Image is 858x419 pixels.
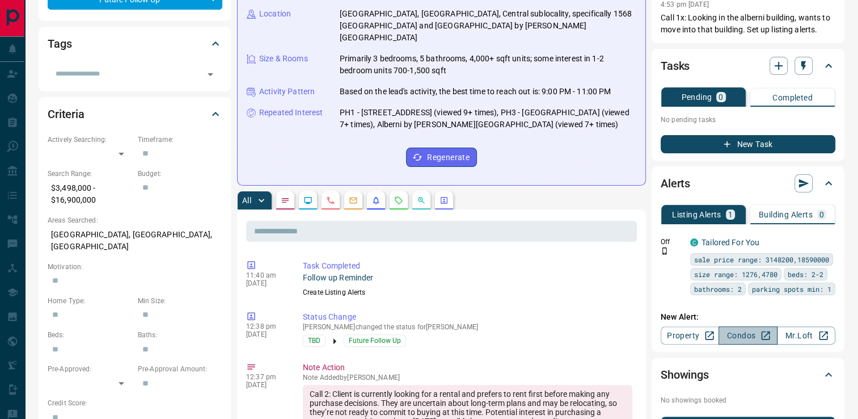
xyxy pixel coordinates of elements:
p: No pending tasks [661,111,835,128]
svg: Lead Browsing Activity [303,196,312,205]
button: Open [202,66,218,82]
a: Condos [718,326,777,345]
p: 0 [819,211,824,219]
p: Based on the lead's activity, the best time to reach out is: 9:00 PM - 11:00 PM [340,86,611,98]
p: Create Listing Alerts [303,287,632,298]
p: Size & Rooms [259,53,308,65]
p: No showings booked [661,395,835,405]
p: Min Size: [138,296,222,306]
p: 12:38 pm [246,322,286,330]
p: Pre-Approval Amount: [138,364,222,374]
p: PH1 - [STREET_ADDRESS] (viewed 9+ times), PH3 - [GEOGRAPHIC_DATA] (viewed 7+ times), Alberni by [... [340,107,636,131]
p: Baths: [138,330,222,340]
p: [DATE] [246,381,286,389]
p: New Alert: [661,311,835,323]
div: Showings [661,361,835,388]
span: sale price range: 3148200,18590000 [694,254,829,265]
span: TBD [308,335,320,346]
p: Pending [681,93,712,101]
svg: Push Notification Only [661,247,669,255]
p: Credit Score: [48,398,222,408]
p: Beds: [48,330,132,340]
h2: Criteria [48,105,84,123]
span: beds: 2-2 [788,269,823,280]
h2: Showings [661,366,709,384]
p: 1 [728,211,733,219]
p: [DATE] [246,330,286,338]
p: Note Added by [PERSON_NAME] [303,374,632,382]
p: Budget: [138,169,222,179]
p: Timeframe: [138,135,222,145]
p: 4:53 pm [DATE] [661,1,709,9]
p: [DATE] [246,279,286,287]
p: Off [661,237,683,247]
p: 12:37 pm [246,373,286,381]
p: Areas Searched: [48,215,222,225]
a: Mr.Loft [777,326,835,345]
p: 0 [718,93,723,101]
div: Tasks [661,52,835,79]
div: Tags [48,30,222,57]
h2: Tasks [661,57,690,75]
p: Call 1x: Looking in the alberni building, wants to move into that building. Set up listing alerts. [661,12,835,36]
p: Follow up Reminder [303,272,632,284]
p: Note Action [303,362,632,374]
p: Motivation: [48,262,222,272]
p: 11:40 am [246,271,286,279]
p: Location [259,8,291,20]
svg: Requests [394,196,403,205]
p: Actively Searching: [48,135,132,145]
div: Criteria [48,100,222,128]
button: Regenerate [406,148,477,167]
p: Status Change [303,311,632,323]
svg: Emails [349,196,358,205]
p: Completed [772,94,813,102]
p: Repeated Interest [259,107,323,119]
p: Home Type: [48,296,132,306]
h2: Alerts [661,174,690,192]
button: New Task [661,135,835,153]
p: [GEOGRAPHIC_DATA], [GEOGRAPHIC_DATA], [GEOGRAPHIC_DATA] [48,225,222,256]
p: Activity Pattern [259,86,315,98]
span: size range: 1276,4780 [694,269,777,280]
a: Property [661,326,719,345]
span: Future Follow Up [349,335,401,346]
p: Building Alerts [759,211,813,219]
p: Listing Alerts [672,211,721,219]
span: bathrooms: 2 [694,283,742,295]
p: [GEOGRAPHIC_DATA], [GEOGRAPHIC_DATA], Central sublocality, specifically 1568 [GEOGRAPHIC_DATA] an... [340,8,636,44]
a: Tailored For You [701,238,759,247]
p: $3,498,000 - $16,900,000 [48,179,132,209]
p: [PERSON_NAME] changed the status for [PERSON_NAME] [303,323,632,331]
h2: Tags [48,35,71,53]
p: All [242,196,251,204]
svg: Listing Alerts [371,196,381,205]
svg: Notes [281,196,290,205]
p: Task Completed [303,260,632,272]
svg: Opportunities [417,196,426,205]
span: parking spots min: 1 [752,283,831,295]
svg: Agent Actions [439,196,449,205]
p: Primarily 3 bedrooms, 5 bathrooms, 4,000+ sqft units; some interest in 1-2 bedroom units 700-1,50... [340,53,636,77]
div: condos.ca [690,238,698,246]
svg: Calls [326,196,335,205]
p: Search Range: [48,169,132,179]
p: Pre-Approved: [48,364,132,374]
div: Alerts [661,170,835,197]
